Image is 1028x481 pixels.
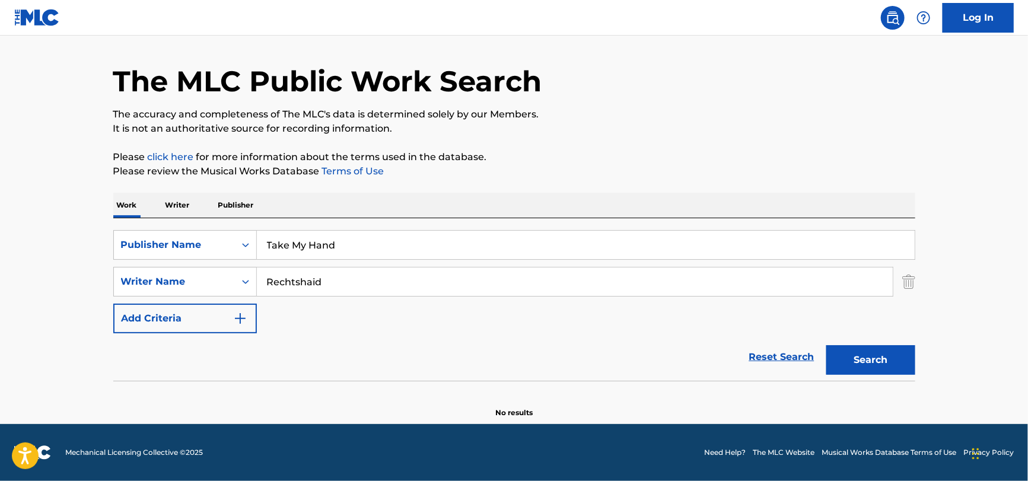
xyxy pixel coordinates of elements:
[121,238,228,252] div: Publisher Name
[912,6,935,30] div: Help
[113,230,915,381] form: Search Form
[14,445,51,460] img: logo
[495,393,533,418] p: No results
[743,344,820,370] a: Reset Search
[113,122,915,136] p: It is not an authoritative source for recording information.
[113,63,542,99] h1: The MLC Public Work Search
[113,107,915,122] p: The accuracy and completeness of The MLC's data is determined solely by our Members.
[121,275,228,289] div: Writer Name
[113,193,141,218] p: Work
[148,151,194,163] a: click here
[972,436,979,472] div: Drag
[916,11,931,25] img: help
[753,447,814,458] a: The MLC Website
[826,345,915,375] button: Search
[881,6,905,30] a: Public Search
[14,9,60,26] img: MLC Logo
[969,424,1028,481] iframe: Chat Widget
[65,447,203,458] span: Mechanical Licensing Collective © 2025
[215,193,257,218] p: Publisher
[162,193,193,218] p: Writer
[320,165,384,177] a: Terms of Use
[963,447,1014,458] a: Privacy Policy
[113,164,915,179] p: Please review the Musical Works Database
[902,267,915,297] img: Delete Criterion
[943,3,1014,33] a: Log In
[233,311,247,326] img: 9d2ae6d4665cec9f34b9.svg
[886,11,900,25] img: search
[704,447,746,458] a: Need Help?
[822,447,956,458] a: Musical Works Database Terms of Use
[113,150,915,164] p: Please for more information about the terms used in the database.
[113,304,257,333] button: Add Criteria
